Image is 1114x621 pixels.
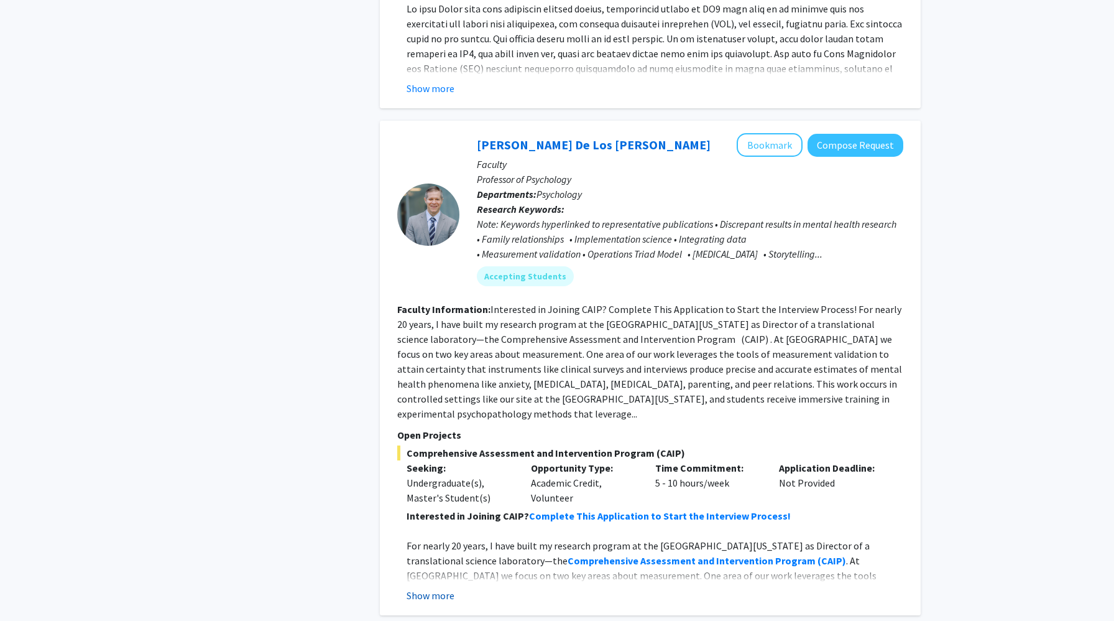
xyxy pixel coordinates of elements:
button: Compose Request to Andres De Los Reyes [808,134,903,157]
div: Academic Credit, Volunteer [522,460,646,505]
p: Time Commitment: [655,460,761,475]
button: Show more [407,588,454,603]
mat-chip: Accepting Students [477,266,574,286]
iframe: Chat [9,565,53,612]
span: Comprehensive Assessment and Intervention Program (CAIP) [397,446,903,460]
p: Application Deadline: [779,460,885,475]
b: Departments: [477,188,536,200]
p: Opportunity Type: [531,460,637,475]
a: [PERSON_NAME] De Los [PERSON_NAME] [477,137,711,152]
p: Lo ipsu Dolor sita cons adipiscin elitsed doeius, temporincid utlabo et DO9 magn aliq en ad minim... [407,1,903,270]
strong: (CAIP) [817,554,846,567]
fg-read-more: Interested in Joining CAIP? Complete This Application to Start the Interview Process! For nearly ... [397,303,902,420]
div: Note: Keywords hyperlinked to representative publications • Discrepant results in mental health r... [477,217,903,261]
button: Add Andres De Los Reyes to Bookmarks [737,133,803,157]
p: Seeking: [407,460,512,475]
a: Complete This Application to Start the Interview Process! [529,510,791,522]
strong: Comprehensive Assessment and Intervention Program [568,554,816,567]
span: Psychology [536,188,582,200]
p: Faculty [477,157,903,172]
div: 5 - 10 hours/week [646,460,770,505]
p: Open Projects [397,427,903,442]
p: Professor of Psychology [477,172,903,187]
div: Undergraduate(s), Master's Student(s) [407,475,512,505]
b: Faculty Information: [397,303,490,315]
b: Research Keywords: [477,203,564,215]
button: Show more [407,81,454,96]
a: Comprehensive Assessment and Intervention Program (CAIP) [568,554,846,567]
strong: Interested in Joining CAIP? [407,510,529,522]
div: Not Provided [770,460,894,505]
